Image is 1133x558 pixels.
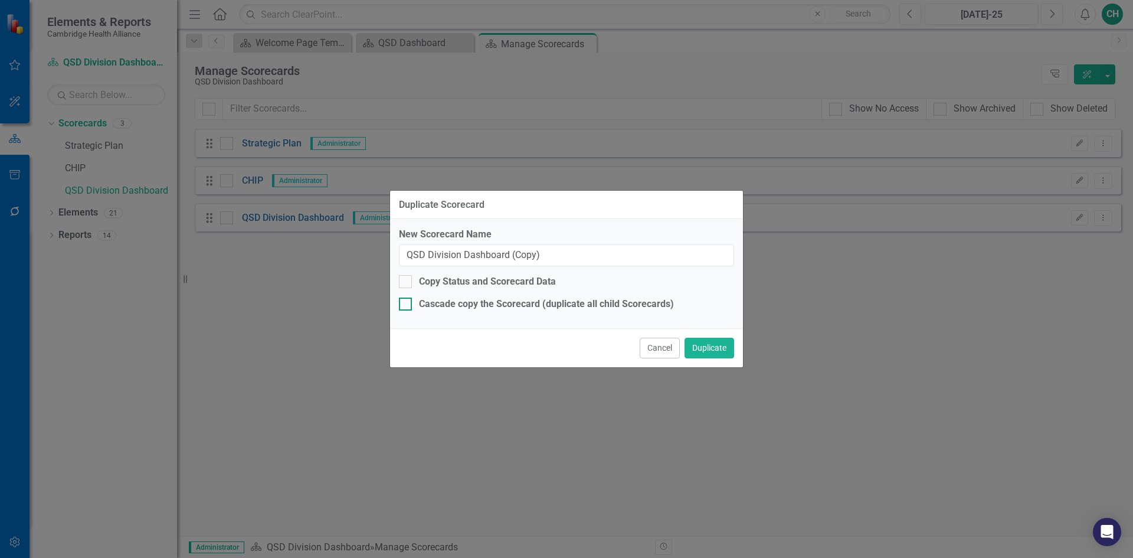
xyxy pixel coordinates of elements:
div: Cascade copy the Scorecard (duplicate all child Scorecards) [419,298,674,311]
div: Copy Status and Scorecard Data [419,275,556,289]
div: Duplicate Scorecard [399,200,484,210]
label: New Scorecard Name [399,228,734,242]
div: Open Intercom Messenger [1093,518,1121,546]
input: Name [399,244,734,266]
button: Duplicate [685,338,734,358]
button: Cancel [640,338,680,358]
